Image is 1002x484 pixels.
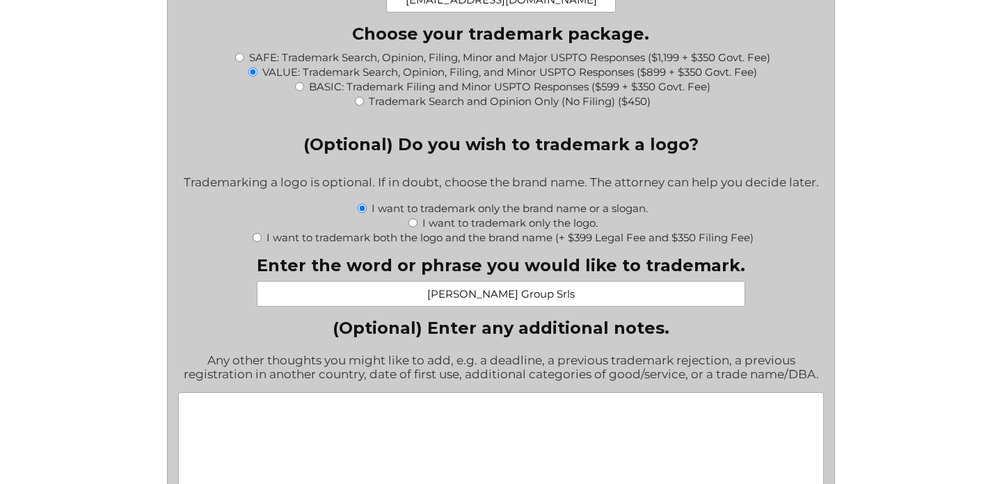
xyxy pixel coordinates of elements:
[257,281,745,307] input: Examples: Apple, Macbook, Think Different, etc.
[422,216,598,229] label: I want to trademark only the logo.
[257,255,745,275] label: Enter the word or phrase you would like to trademark.
[178,166,823,200] div: Trademarking a logo is optional. If in doubt, choose the brand name. The attorney can help you de...
[249,51,770,64] label: SAFE: Trademark Search, Opinion, Filing, Minor and Major USPTO Responses ($1,199 + $350 Govt. Fee)
[262,65,757,79] label: VALUE: Trademark Search, Opinion, Filing, and Minor USPTO Responses ($899 + $350 Govt. Fee)
[309,80,710,93] label: BASIC: Trademark Filing and Minor USPTO Responses ($599 + $350 Govt. Fee)
[372,202,648,215] label: I want to trademark only the brand name or a slogan.
[178,318,823,338] label: (Optional) Enter any additional notes.
[303,134,699,154] legend: (Optional) Do you wish to trademark a logo?
[267,231,754,244] label: I want to trademark both the logo and the brand name (+ $399 Legal Fee and $350 Filing Fee)
[369,95,651,108] label: Trademark Search and Opinion Only (No Filing) ($450)
[178,344,823,392] div: Any other thoughts you might like to add, e.g. a deadline, a previous trademark rejection, a prev...
[352,24,649,44] legend: Choose your trademark package.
